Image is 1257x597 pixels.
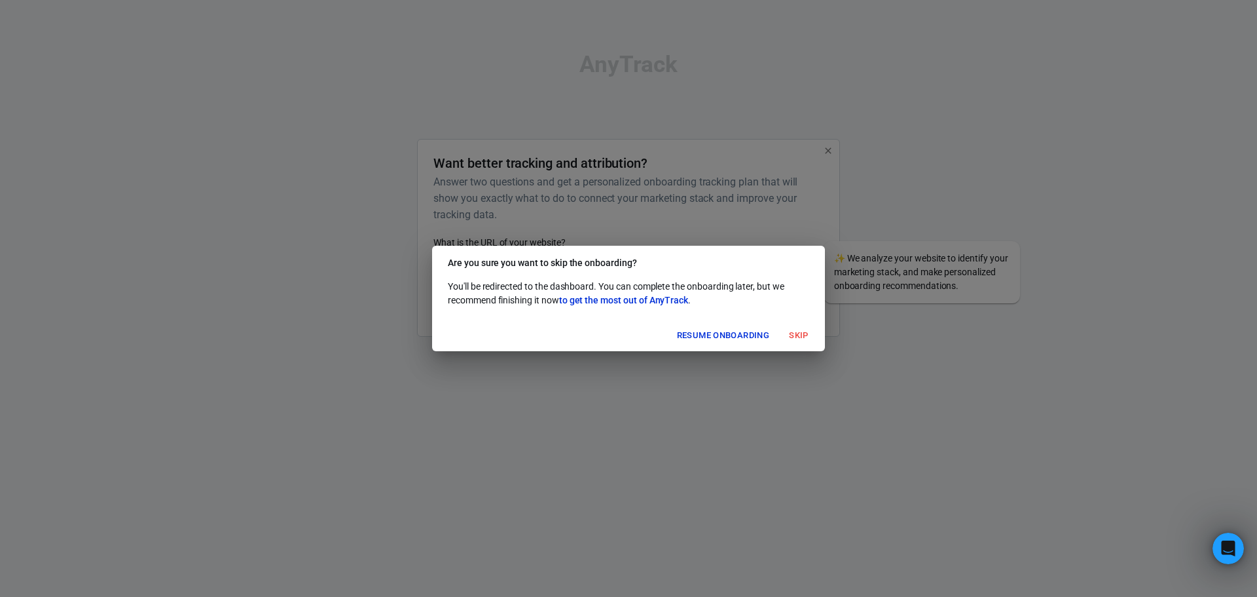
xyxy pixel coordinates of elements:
span: to get the most out of AnyTrack [559,295,688,305]
h2: Are you sure you want to skip the onboarding? [432,246,825,280]
iframe: Intercom live chat [1212,533,1244,564]
p: You'll be redirected to the dashboard. You can complete the onboarding later, but we recommend fi... [448,280,809,307]
button: Skip [778,326,820,346]
button: Resume onboarding [674,326,773,346]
